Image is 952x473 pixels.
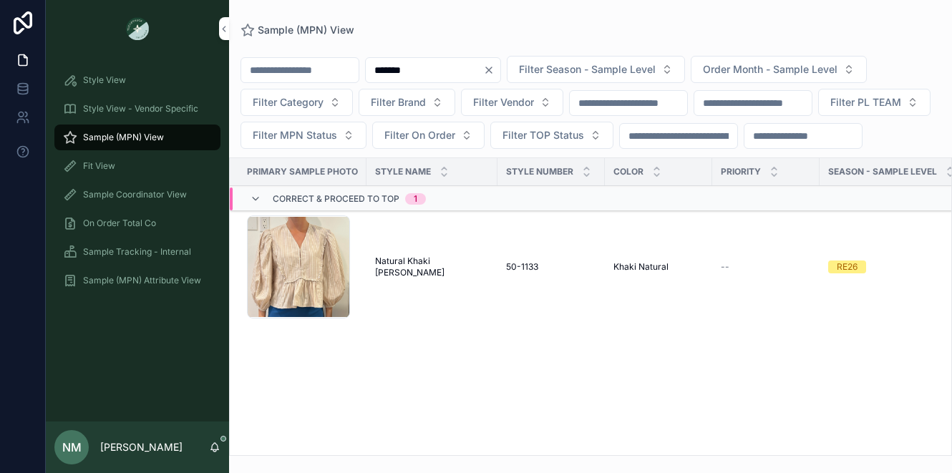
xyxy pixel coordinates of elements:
[384,128,455,142] span: Filter On Order
[126,17,149,40] img: App logo
[83,189,187,200] span: Sample Coordinator View
[46,57,229,312] div: scrollable content
[83,74,126,86] span: Style View
[818,89,931,116] button: Select Button
[241,122,366,149] button: Select Button
[54,153,220,179] a: Fit View
[507,56,685,83] button: Select Button
[375,166,431,177] span: Style Name
[54,182,220,208] a: Sample Coordinator View
[721,261,729,273] span: --
[247,166,358,177] span: PRIMARY SAMPLE PHOTO
[62,439,82,456] span: NM
[241,89,353,116] button: Select Button
[253,95,324,109] span: Filter Category
[54,67,220,93] a: Style View
[359,89,455,116] button: Select Button
[375,255,489,278] a: Natural Khaki [PERSON_NAME]
[613,261,669,273] span: Khaki Natural
[100,440,183,454] p: [PERSON_NAME]
[273,193,399,205] span: Correct & Proceed to TOP
[703,62,837,77] span: Order Month - Sample Level
[83,132,164,143] span: Sample (MPN) View
[519,62,656,77] span: Filter Season - Sample Level
[83,160,115,172] span: Fit View
[241,23,354,37] a: Sample (MPN) View
[506,261,596,273] a: 50-1133
[54,268,220,293] a: Sample (MPN) Attribute View
[506,166,573,177] span: Style Number
[506,261,538,273] span: 50-1133
[613,166,643,177] span: Color
[253,128,337,142] span: Filter MPN Status
[54,239,220,265] a: Sample Tracking - Internal
[721,166,761,177] span: PRIORITY
[54,96,220,122] a: Style View - Vendor Specific
[837,260,858,273] div: RE26
[54,210,220,236] a: On Order Total Co
[371,95,426,109] span: Filter Brand
[54,125,220,150] a: Sample (MPN) View
[828,166,937,177] span: Season - Sample Level
[830,95,901,109] span: Filter PL TEAM
[83,103,198,114] span: Style View - Vendor Specific
[483,64,500,76] button: Clear
[258,23,354,37] span: Sample (MPN) View
[490,122,613,149] button: Select Button
[502,128,584,142] span: Filter TOP Status
[414,193,417,205] div: 1
[721,261,811,273] a: --
[83,275,201,286] span: Sample (MPN) Attribute View
[691,56,867,83] button: Select Button
[473,95,534,109] span: Filter Vendor
[83,218,156,229] span: On Order Total Co
[372,122,485,149] button: Select Button
[613,261,704,273] a: Khaki Natural
[461,89,563,116] button: Select Button
[83,246,191,258] span: Sample Tracking - Internal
